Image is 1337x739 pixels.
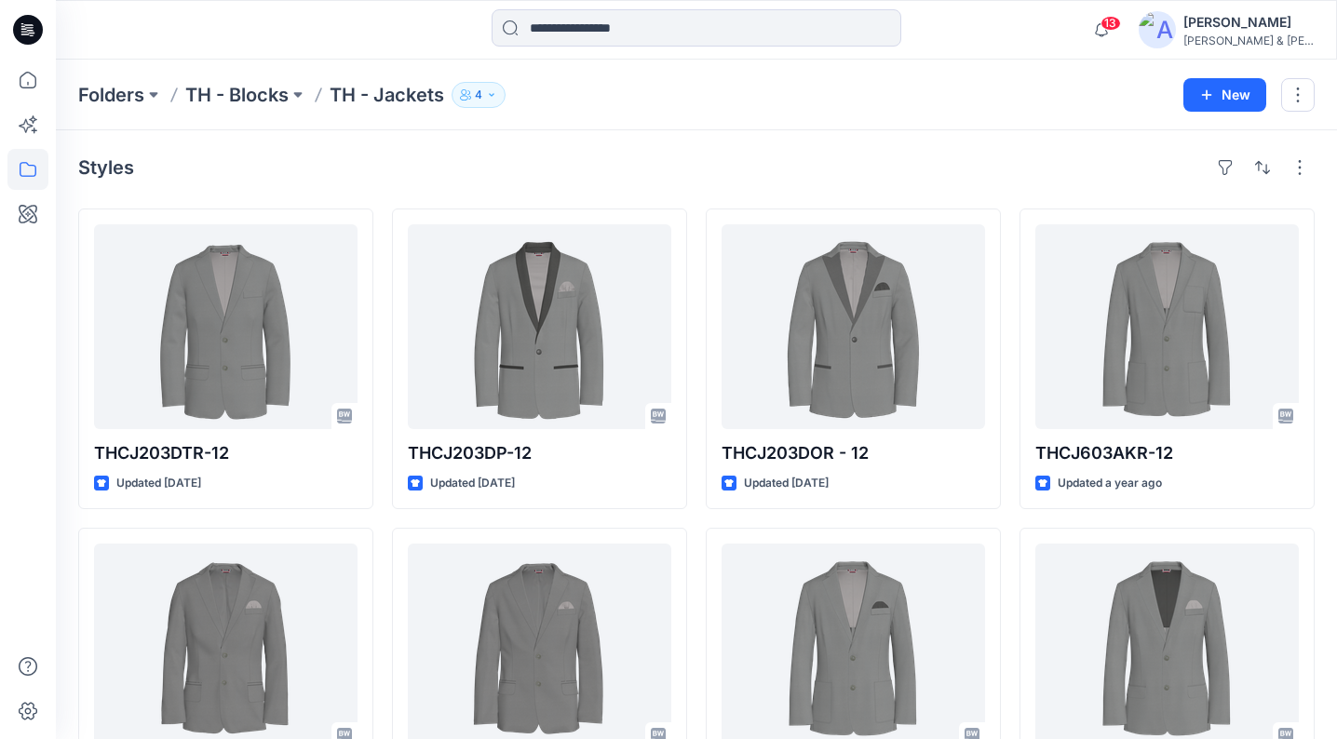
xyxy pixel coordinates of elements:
[722,224,985,429] a: THCJ203DOR - 12
[408,440,671,466] p: THCJ203DP-12
[1101,16,1121,31] span: 13
[1035,224,1299,429] a: THCJ603AKR-12
[430,474,515,493] p: Updated [DATE]
[744,474,829,493] p: Updated [DATE]
[722,440,985,466] p: THCJ203DOR - 12
[78,82,144,108] a: Folders
[78,156,134,179] h4: Styles
[475,85,482,105] p: 4
[1183,34,1314,47] div: [PERSON_NAME] & [PERSON_NAME]
[452,82,506,108] button: 4
[408,224,671,429] a: THCJ203DP-12
[1058,474,1162,493] p: Updated a year ago
[94,224,358,429] a: THCJ203DTR-12
[1139,11,1176,48] img: avatar
[94,440,358,466] p: THCJ203DTR-12
[185,82,289,108] a: TH - Blocks
[330,82,444,108] p: TH - Jackets
[1035,440,1299,466] p: THCJ603AKR-12
[1183,11,1314,34] div: [PERSON_NAME]
[116,474,201,493] p: Updated [DATE]
[1183,78,1266,112] button: New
